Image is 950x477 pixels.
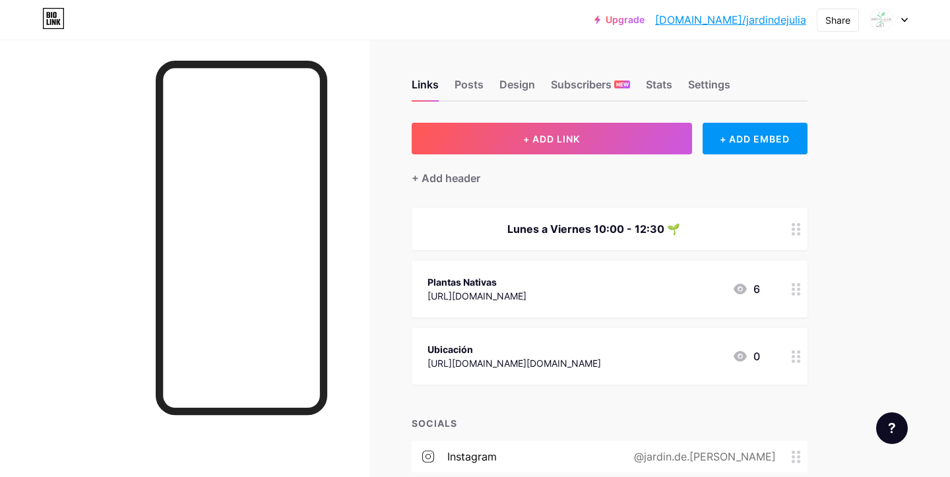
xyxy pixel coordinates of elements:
div: 0 [732,348,760,364]
div: Links [412,77,439,100]
div: Posts [455,77,484,100]
div: + ADD EMBED [703,123,807,154]
a: [DOMAIN_NAME]/jardindejulia [655,12,806,28]
div: Stats [646,77,672,100]
div: Subscribers [551,77,630,100]
div: instagram [447,449,497,464]
div: SOCIALS [412,416,807,430]
div: Ubicación [427,342,601,356]
div: @jardin.de.[PERSON_NAME] [613,449,792,464]
div: [URL][DOMAIN_NAME] [427,289,526,303]
div: [URL][DOMAIN_NAME][DOMAIN_NAME] [427,356,601,370]
span: NEW [616,80,629,88]
div: 6 [732,281,760,297]
div: Design [499,77,535,100]
div: Plantas Nativas [427,275,526,289]
div: + Add header [412,170,480,186]
div: Lunes a Viernes 10:00 - 12:30 🌱 [427,221,760,237]
button: + ADD LINK [412,123,692,154]
img: jardindejulia [869,7,894,32]
a: Upgrade [594,15,645,25]
div: Share [825,13,850,27]
div: Settings [688,77,730,100]
span: + ADD LINK [523,133,580,144]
